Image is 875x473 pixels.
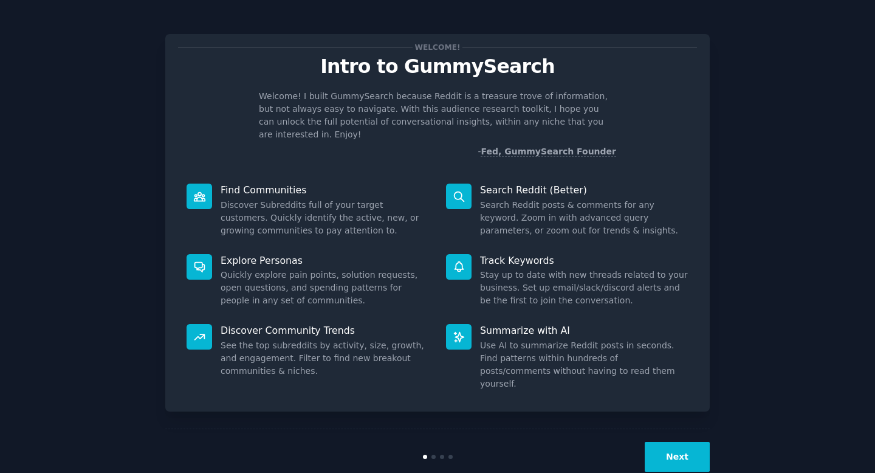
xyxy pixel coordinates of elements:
[480,199,688,237] dd: Search Reddit posts & comments for any keyword. Zoom in with advanced query parameters, or zoom o...
[221,339,429,378] dd: See the top subreddits by activity, size, growth, and engagement. Filter to find new breakout com...
[480,269,688,307] dd: Stay up to date with new threads related to your business. Set up email/slack/discord alerts and ...
[478,145,616,158] div: -
[480,339,688,390] dd: Use AI to summarize Reddit posts in seconds. Find patterns within hundreds of posts/comments with...
[221,184,429,196] p: Find Communities
[221,324,429,337] p: Discover Community Trends
[645,442,710,472] button: Next
[221,269,429,307] dd: Quickly explore pain points, solution requests, open questions, and spending patterns for people ...
[480,324,688,337] p: Summarize with AI
[178,56,697,77] p: Intro to GummySearch
[221,254,429,267] p: Explore Personas
[481,147,616,157] a: Fed, GummySearch Founder
[413,41,462,54] span: Welcome!
[221,199,429,237] dd: Discover Subreddits full of your target customers. Quickly identify the active, new, or growing c...
[259,90,616,141] p: Welcome! I built GummySearch because Reddit is a treasure trove of information, but not always ea...
[480,254,688,267] p: Track Keywords
[480,184,688,196] p: Search Reddit (Better)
